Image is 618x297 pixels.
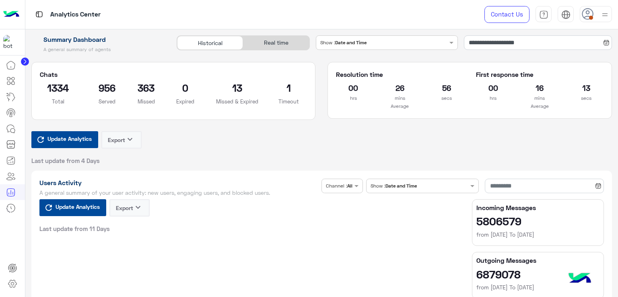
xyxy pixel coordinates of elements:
h2: 16 [522,81,557,94]
img: profile [600,10,610,20]
h2: 1 [270,81,307,94]
p: Average [476,102,604,110]
h2: 6879078 [476,268,599,280]
span: Update Analytics [45,133,94,144]
h2: 13 [569,81,604,94]
p: mins [383,94,417,102]
img: hulul-logo.png [566,265,594,293]
img: tab [34,9,44,19]
button: Update Analytics [31,131,98,148]
h5: A general summary of agents [31,46,168,53]
h5: First response time [476,70,604,78]
img: tab [539,10,548,19]
h2: 00 [476,81,511,94]
div: Historical [177,36,243,50]
p: hrs [476,94,511,102]
span: Update Analytics [54,201,102,212]
p: Missed & Expired [216,97,258,105]
i: keyboard_arrow_down [133,202,143,212]
h6: from [DATE] To [DATE] [476,231,599,239]
h2: 0 [167,81,204,94]
p: secs [569,94,604,102]
h2: 13 [216,81,258,94]
h5: A general summary of your user activity: new users, engaging users, and blocked users. [39,190,319,196]
p: Missed [138,97,155,105]
h1: Users Activity [39,179,319,187]
h2: 956 [89,81,126,94]
a: tab [536,6,552,23]
p: secs [429,94,464,102]
h2: 5806579 [476,214,599,227]
img: 1403182699927242 [3,35,18,49]
p: Expired [167,97,204,105]
i: keyboard_arrow_down [125,134,135,144]
p: Analytics Center [50,9,101,20]
h5: Resolution time [336,70,463,78]
a: Contact Us [484,6,529,23]
b: Date and Time [335,39,367,45]
h1: Summary Dashboard [31,35,168,43]
p: hrs [336,94,371,102]
b: Date and Time [385,183,417,189]
h5: Incoming Messages [476,204,599,212]
h5: Outgoing Messages [476,256,599,264]
h2: 00 [336,81,371,94]
img: tab [561,10,571,19]
h2: 1334 [40,81,77,94]
p: Total [40,97,77,105]
button: Exportkeyboard_arrow_down [101,131,142,148]
h5: Chats [40,70,307,78]
b: All [347,183,352,189]
button: Exportkeyboard_arrow_down [109,199,150,217]
span: Last update from 11 Days [39,225,110,233]
h2: 363 [138,81,155,94]
h2: 26 [383,81,417,94]
p: Served [89,97,126,105]
button: Update Analytics [39,199,106,216]
span: Last update from 4 Days [31,157,100,165]
h6: from [DATE] To [DATE] [476,283,599,291]
h2: 56 [429,81,464,94]
p: Timeout [270,97,307,105]
p: mins [522,94,557,102]
p: Average [336,102,463,110]
div: Real time [243,36,309,50]
img: Logo [3,6,19,23]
